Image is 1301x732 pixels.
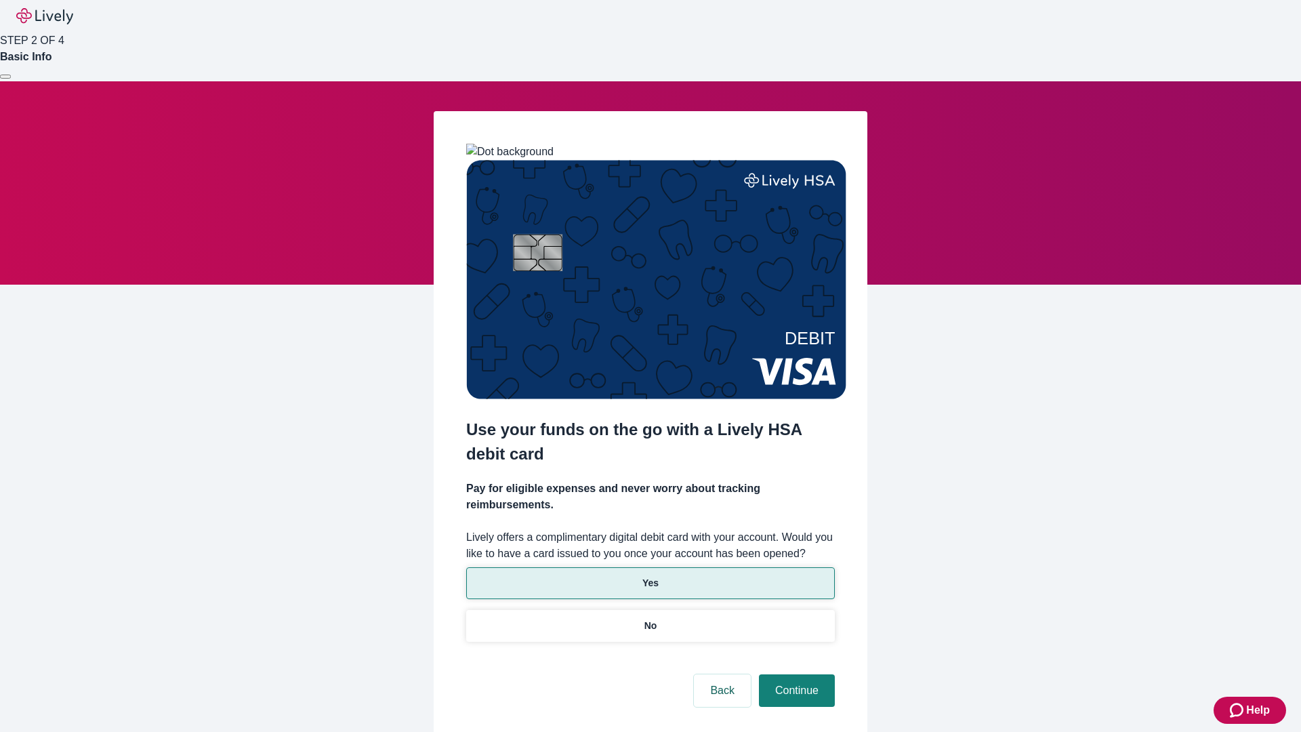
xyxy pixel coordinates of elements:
[1230,702,1246,718] svg: Zendesk support icon
[1246,702,1270,718] span: Help
[16,8,73,24] img: Lively
[644,619,657,633] p: No
[759,674,835,707] button: Continue
[1214,697,1286,724] button: Zendesk support iconHelp
[466,610,835,642] button: No
[466,144,554,160] img: Dot background
[466,567,835,599] button: Yes
[466,160,846,399] img: Debit card
[466,529,835,562] label: Lively offers a complimentary digital debit card with your account. Would you like to have a card...
[466,418,835,466] h2: Use your funds on the go with a Lively HSA debit card
[694,674,751,707] button: Back
[642,576,659,590] p: Yes
[466,481,835,513] h4: Pay for eligible expenses and never worry about tracking reimbursements.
